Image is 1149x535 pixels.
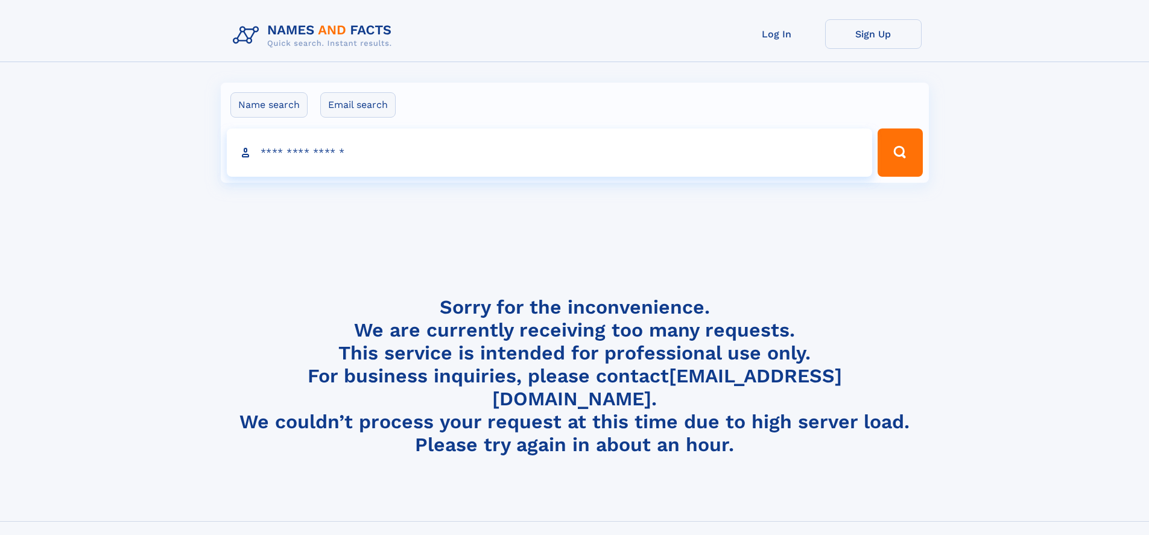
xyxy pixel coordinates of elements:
[492,364,842,410] a: [EMAIL_ADDRESS][DOMAIN_NAME]
[320,92,396,118] label: Email search
[227,128,873,177] input: search input
[825,19,922,49] a: Sign Up
[230,92,308,118] label: Name search
[729,19,825,49] a: Log In
[878,128,922,177] button: Search Button
[228,19,402,52] img: Logo Names and Facts
[228,296,922,457] h4: Sorry for the inconvenience. We are currently receiving too many requests. This service is intend...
